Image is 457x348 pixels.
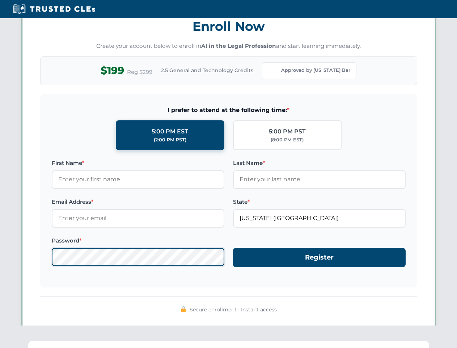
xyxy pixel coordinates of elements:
span: Reg $299 [127,68,152,76]
p: Create your account below to enroll in and start learning immediately. [40,42,417,50]
h3: Enroll Now [40,15,417,38]
span: Approved by [US_STATE] Bar [281,67,350,74]
input: Enter your last name [233,170,406,188]
div: (8:00 PM EST) [271,136,304,144]
img: Florida Bar [268,66,278,76]
div: (2:00 PM PST) [154,136,186,144]
div: 5:00 PM PST [269,127,306,136]
input: Enter your email [52,209,224,227]
span: 2.5 General and Technology Credits [161,66,253,74]
label: First Name [52,159,224,167]
span: I prefer to attend at the following time: [52,105,406,115]
img: 🔒 [181,306,186,312]
input: Enter your first name [52,170,224,188]
label: State [233,198,406,206]
img: Trusted CLEs [11,4,97,14]
label: Password [52,236,224,245]
strong: AI in the Legal Profession [201,42,276,49]
div: 5:00 PM EST [152,127,188,136]
span: $199 [101,62,124,79]
button: Register [233,248,406,267]
label: Email Address [52,198,224,206]
span: Secure enrollment • Instant access [190,306,277,314]
label: Last Name [233,159,406,167]
input: Florida (FL) [233,209,406,227]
